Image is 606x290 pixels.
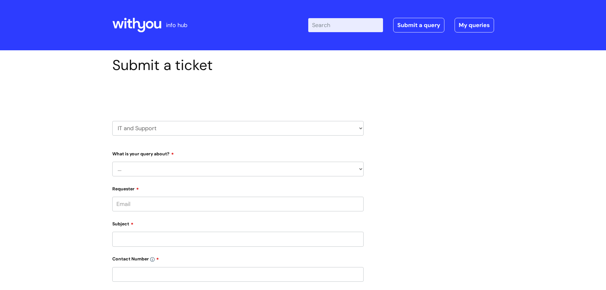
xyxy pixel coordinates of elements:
label: Requester [112,184,364,192]
a: My queries [455,18,494,32]
label: Subject [112,219,364,227]
a: Submit a query [393,18,444,32]
input: Email [112,197,364,211]
img: info-icon.svg [150,257,155,262]
label: What is your query about? [112,149,364,157]
h1: Submit a ticket [112,57,364,74]
label: Contact Number [112,254,364,262]
h2: Select issue type [112,88,364,100]
input: Search [308,18,383,32]
p: info hub [166,20,187,30]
